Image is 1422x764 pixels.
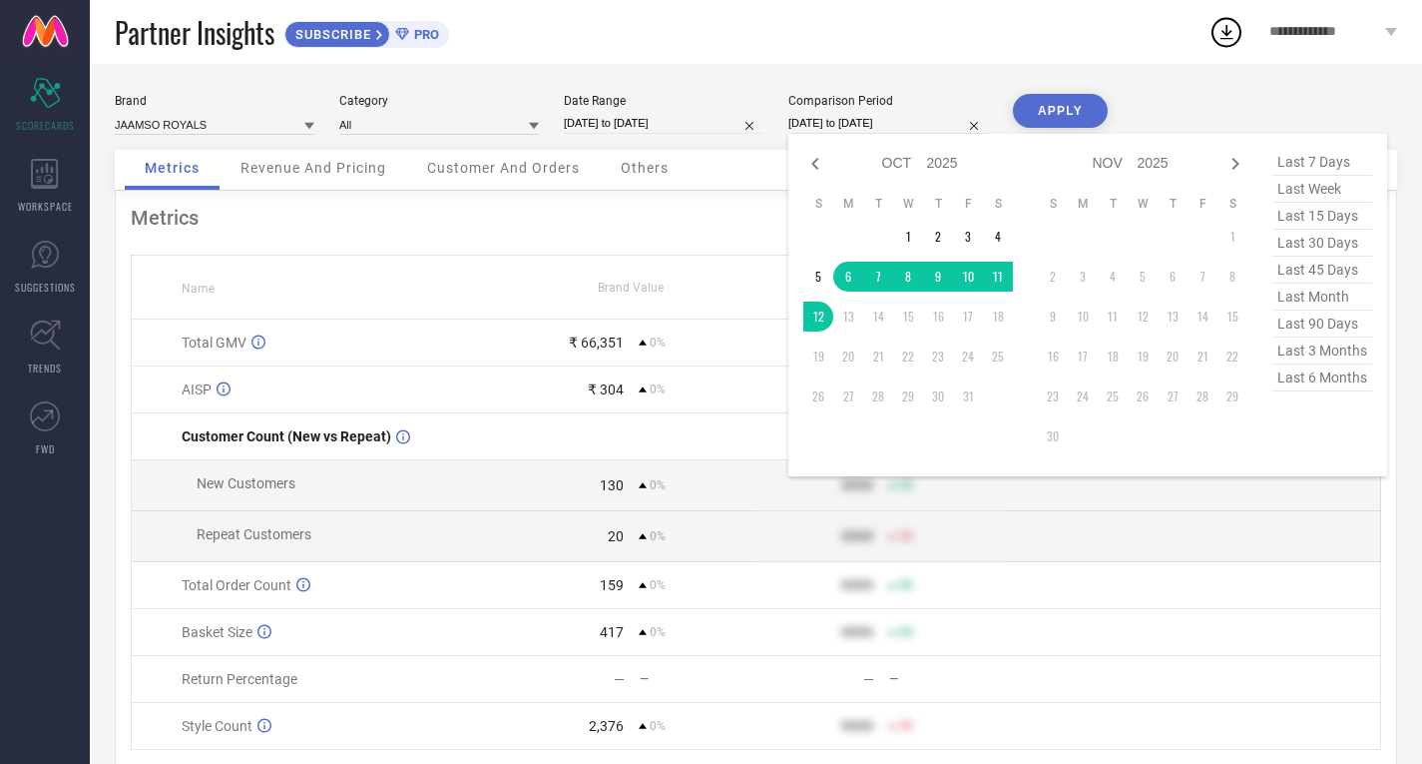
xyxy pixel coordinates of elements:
div: Date Range [564,94,763,108]
span: Customer Count (New vs Repeat) [182,428,391,444]
td: Sat Oct 25 2025 [983,342,1013,372]
span: 50 [899,478,913,492]
td: Fri Nov 07 2025 [1187,262,1217,292]
td: Wed Oct 15 2025 [893,302,923,332]
th: Wednesday [893,196,923,212]
th: Thursday [923,196,953,212]
th: Monday [833,196,863,212]
span: Name [182,282,215,296]
td: Tue Oct 07 2025 [863,262,893,292]
span: 0% [650,578,666,592]
td: Sun Oct 19 2025 [803,342,833,372]
div: 9999 [841,528,873,544]
td: Sun Nov 16 2025 [1038,342,1068,372]
td: Mon Nov 17 2025 [1068,342,1098,372]
td: Sun Nov 09 2025 [1038,302,1068,332]
td: Fri Nov 21 2025 [1187,342,1217,372]
span: Brand Value [598,281,664,295]
td: Sun Oct 26 2025 [803,382,833,411]
td: Fri Oct 03 2025 [953,222,983,252]
td: Wed Oct 29 2025 [893,382,923,411]
span: 50 [899,529,913,543]
td: Sat Nov 22 2025 [1217,342,1247,372]
td: Mon Nov 10 2025 [1068,302,1098,332]
td: Mon Oct 06 2025 [833,262,863,292]
td: Sat Oct 04 2025 [983,222,1013,252]
div: — [863,671,874,687]
div: 9999 [841,624,873,640]
div: Comparison Period [788,94,988,108]
div: Metrics [131,206,1381,230]
td: Thu Oct 02 2025 [923,222,953,252]
td: Sat Nov 08 2025 [1217,262,1247,292]
td: Thu Oct 16 2025 [923,302,953,332]
span: Repeat Customers [197,526,311,542]
th: Friday [1187,196,1217,212]
span: Total Order Count [182,577,291,593]
span: 0% [650,719,666,733]
span: last 45 days [1272,257,1372,284]
td: Thu Nov 06 2025 [1158,262,1187,292]
div: 130 [600,477,624,493]
td: Sun Oct 05 2025 [803,262,833,292]
td: Sat Nov 15 2025 [1217,302,1247,332]
th: Wednesday [1128,196,1158,212]
th: Sunday [803,196,833,212]
th: Sunday [1038,196,1068,212]
td: Mon Oct 27 2025 [833,382,863,411]
div: 9999 [841,718,873,734]
span: New Customers [197,475,295,491]
span: 50 [899,719,913,733]
th: Saturday [1217,196,1247,212]
span: PRO [409,27,439,42]
span: WORKSPACE [18,199,73,214]
td: Tue Nov 25 2025 [1098,382,1128,411]
span: Others [621,160,669,176]
td: Wed Nov 26 2025 [1128,382,1158,411]
td: Tue Oct 14 2025 [863,302,893,332]
div: 159 [600,577,624,593]
span: last month [1272,284,1372,311]
td: Wed Nov 19 2025 [1128,342,1158,372]
th: Saturday [983,196,1013,212]
button: APPLY [1013,94,1108,128]
td: Thu Nov 13 2025 [1158,302,1187,332]
input: Select comparison period [788,113,988,134]
div: Brand [115,94,314,108]
span: Basket Size [182,624,252,640]
td: Sun Nov 30 2025 [1038,421,1068,451]
span: Style Count [182,718,252,734]
td: Fri Nov 14 2025 [1187,302,1217,332]
span: last week [1272,176,1372,203]
span: SCORECARDS [16,118,75,133]
span: Return Percentage [182,671,297,687]
td: Wed Oct 08 2025 [893,262,923,292]
td: Fri Oct 17 2025 [953,302,983,332]
td: Wed Oct 22 2025 [893,342,923,372]
td: Tue Nov 11 2025 [1098,302,1128,332]
span: last 7 days [1272,149,1372,176]
div: 2,376 [589,718,624,734]
span: last 30 days [1272,230,1372,257]
span: 0% [650,382,666,396]
span: Metrics [145,160,200,176]
div: — [614,671,625,687]
span: 0% [650,625,666,639]
span: last 90 days [1272,311,1372,338]
td: Thu Nov 20 2025 [1158,342,1187,372]
div: — [889,672,1005,686]
div: Previous month [803,152,827,176]
span: 0% [650,529,666,543]
div: Category [339,94,539,108]
td: Fri Oct 24 2025 [953,342,983,372]
span: 0% [650,336,666,350]
td: Mon Oct 13 2025 [833,302,863,332]
span: Partner Insights [115,12,274,53]
td: Sat Nov 01 2025 [1217,222,1247,252]
span: FWD [36,441,55,456]
input: Select date range [564,113,763,134]
span: last 6 months [1272,365,1372,391]
td: Tue Nov 18 2025 [1098,342,1128,372]
span: Total GMV [182,335,246,351]
td: Thu Oct 30 2025 [923,382,953,411]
